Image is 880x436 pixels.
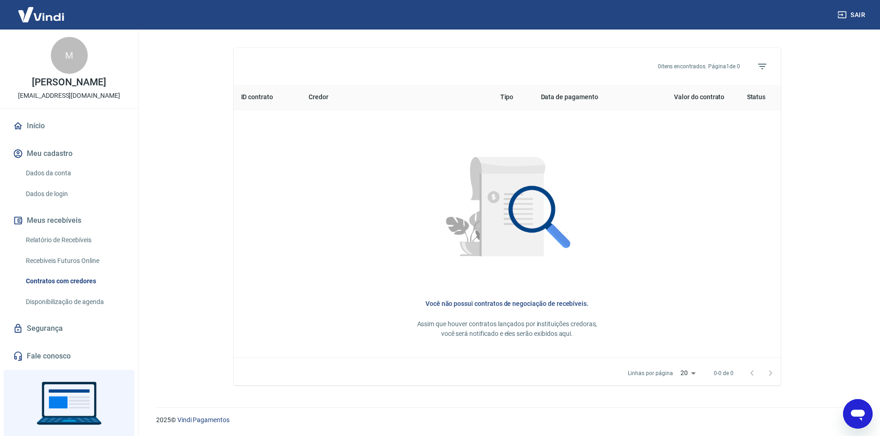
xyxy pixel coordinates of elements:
[11,318,127,339] a: Segurança
[22,185,127,203] a: Dados de login
[11,210,127,231] button: Meus recebíveis
[51,37,88,74] div: M
[658,62,740,71] p: 0 itens encontrados. Página 1 de 0
[11,143,127,164] button: Meu cadastro
[637,85,732,110] th: Valor do contrato
[234,85,302,110] th: ID contrato
[32,78,106,87] p: [PERSON_NAME]
[751,55,773,78] span: Filtros
[11,116,127,136] a: Início
[22,231,127,250] a: Relatório de Recebíveis
[11,346,127,366] a: Fale conosco
[422,125,593,295] img: Nenhum item encontrado
[177,416,230,424] a: Vindi Pagamentos
[732,85,780,110] th: Status
[18,91,120,101] p: [EMAIL_ADDRESS][DOMAIN_NAME]
[534,85,638,110] th: Data de pagamento
[249,299,766,308] h6: Você não possui contratos de negociação de recebíveis.
[22,272,127,291] a: Contratos com credores
[11,0,71,29] img: Vindi
[301,85,492,110] th: Credor
[22,293,127,311] a: Disponibilização de agenda
[677,366,699,380] div: 20
[493,85,534,110] th: Tipo
[628,369,673,377] p: Linhas por página
[22,251,127,270] a: Recebíveis Futuros Online
[417,320,597,337] span: Assim que houver contratos lançados por instituições credoras, você será notificado e eles serão ...
[843,399,873,429] iframe: Button to launch messaging window
[714,369,734,377] p: 0-0 de 0
[156,415,858,425] p: 2025 ©
[836,6,869,24] button: Sair
[22,164,127,183] a: Dados da conta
